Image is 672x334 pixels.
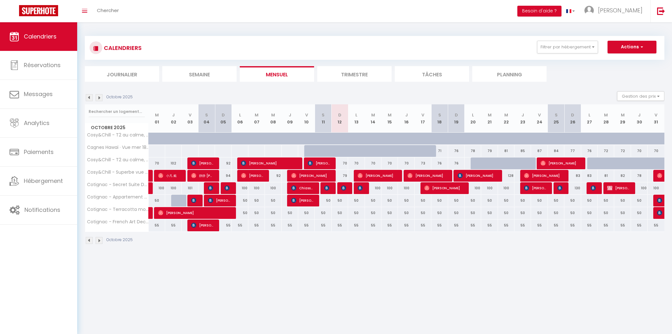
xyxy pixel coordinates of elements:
[498,182,514,194] div: 100
[291,170,330,182] span: [PERSON_NAME]
[598,145,614,157] div: 72
[86,195,150,199] span: Cotignac - Appartement Cœur de Provence, Wifi & Clim
[182,104,198,133] th: 03
[365,219,381,231] div: 55
[365,104,381,133] th: 14
[604,112,608,118] abbr: M
[591,182,596,194] span: [PERSON_NAME]
[308,157,330,169] span: [PERSON_NAME]
[215,157,232,169] div: 92
[158,207,230,219] span: [PERSON_NAME]
[548,145,564,157] div: 84
[338,112,341,118] abbr: D
[607,182,629,194] span: [PERSON_NAME]
[282,219,298,231] div: 55
[448,145,465,157] div: 76
[358,170,396,182] span: [PERSON_NAME]
[225,182,230,194] span: [PERSON_NAME]
[405,112,408,118] abbr: J
[315,104,331,133] th: 11
[365,182,381,194] div: 100
[265,207,281,219] div: 50
[271,112,275,118] abbr: M
[332,219,348,231] div: 55
[365,195,381,206] div: 50
[581,145,598,157] div: 76
[381,182,398,194] div: 100
[315,195,331,206] div: 50
[205,112,208,118] abbr: S
[631,182,648,194] div: 100
[481,145,498,157] div: 79
[398,207,414,219] div: 50
[381,195,398,206] div: 50
[149,195,165,206] div: 50
[555,112,558,118] abbr: S
[465,207,481,219] div: 50
[241,170,263,182] span: [PERSON_NAME]
[19,5,58,16] img: Super Booking
[524,182,546,194] span: [PERSON_NAME]
[608,41,656,53] button: Actions
[531,207,548,219] div: 50
[86,157,150,162] span: Cosy&Chill - T2 au calme, Netflix, jardin, parking
[498,104,514,133] th: 22
[498,170,514,182] div: 128
[481,207,498,219] div: 50
[86,182,150,187] span: Cotignac - Secret Suite Deluxe
[564,182,581,194] div: 130
[332,104,348,133] th: 12
[398,182,414,194] div: 100
[648,145,664,157] div: 70
[24,61,61,69] span: Réservations
[248,219,265,231] div: 55
[265,182,281,194] div: 100
[431,207,448,219] div: 50
[208,182,213,194] span: [PERSON_NAME]
[415,195,431,206] div: 50
[86,145,150,150] span: Cagnes Hawaï · Vue mer 180°- Cocon cosy et luxe-Clim & Wifi
[465,219,481,231] div: 55
[537,41,598,53] button: Filtrer par hébergement
[631,104,648,133] th: 30
[581,195,598,206] div: 50
[162,66,237,82] li: Semaine
[332,157,348,169] div: 70
[355,112,357,118] abbr: L
[564,104,581,133] th: 26
[424,182,463,194] span: [PERSON_NAME]
[241,157,296,169] span: [PERSON_NAME]
[24,177,63,185] span: Hébergement
[531,145,548,157] div: 87
[248,207,265,219] div: 50
[24,148,54,156] span: Paiements
[598,207,614,219] div: 50
[498,207,514,219] div: 50
[348,157,365,169] div: 70
[531,195,548,206] div: 50
[324,182,330,194] span: [PERSON_NAME]
[85,123,148,132] span: Octobre 2025
[481,219,498,231] div: 55
[541,157,579,169] span: [PERSON_NAME]
[514,207,531,219] div: 50
[514,145,531,157] div: 85
[232,182,248,194] div: 100
[248,182,265,194] div: 100
[215,104,232,133] th: 05
[24,32,57,40] span: Calendriers
[298,207,315,219] div: 50
[86,207,150,212] span: Cotignac - Terracotta mood, Wifi & Clim
[498,195,514,206] div: 50
[358,182,363,194] span: [PERSON_NAME]
[165,182,182,194] div: 100
[381,219,398,231] div: 55
[517,6,561,17] button: Besoin d'aide ?
[322,112,325,118] abbr: S
[289,112,291,118] abbr: J
[381,157,398,169] div: 70
[598,219,614,231] div: 55
[371,112,375,118] abbr: M
[24,119,50,127] span: Analytics
[438,112,441,118] abbr: S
